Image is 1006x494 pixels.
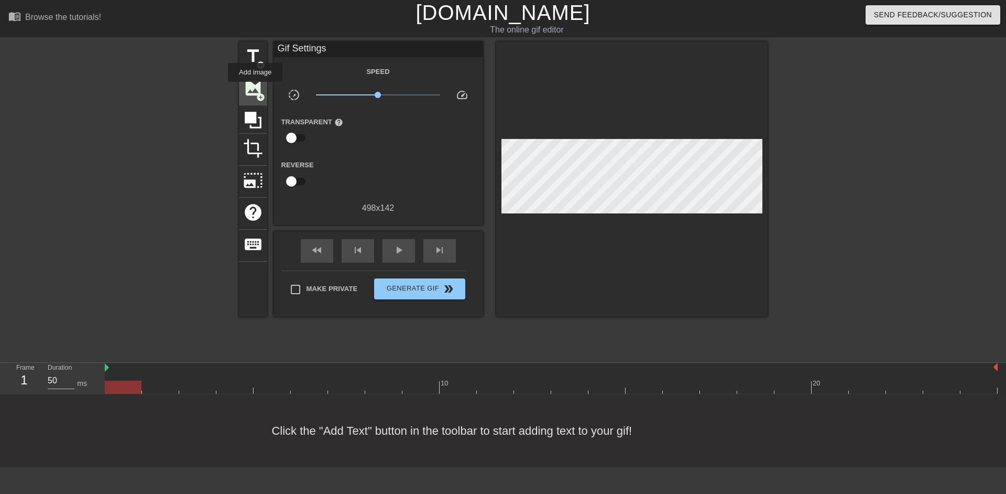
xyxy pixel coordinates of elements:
[243,234,263,254] span: keyboard
[274,41,483,57] div: Gif Settings
[281,160,314,170] label: Reverse
[256,93,265,102] span: add_circle
[8,10,101,26] a: Browse the tutorials!
[441,378,450,389] div: 10
[281,117,343,127] label: Transparent
[392,244,405,256] span: play_arrow
[993,363,998,371] img: bound-end.png
[288,89,300,101] span: slow_motion_video
[274,202,483,214] div: 498 x 142
[243,138,263,158] span: crop
[77,378,87,389] div: ms
[866,5,1000,25] button: Send Feedback/Suggestion
[256,61,265,70] span: add_circle
[307,284,358,294] span: Make Private
[415,1,590,24] a: [DOMAIN_NAME]
[813,378,822,389] div: 20
[8,363,40,393] div: Frame
[8,10,21,23] span: menu_book
[374,278,465,299] button: Generate Gif
[243,202,263,222] span: help
[352,244,364,256] span: skip_previous
[243,78,263,98] span: image
[442,283,455,295] span: double_arrow
[16,371,32,390] div: 1
[378,283,461,295] span: Generate Gif
[366,67,389,77] label: Speed
[456,89,468,101] span: speed
[341,24,713,36] div: The online gif editor
[311,244,323,256] span: fast_rewind
[48,365,72,371] label: Duration
[243,170,263,190] span: photo_size_select_large
[25,13,101,22] div: Browse the tutorials!
[334,118,343,127] span: help
[874,8,992,22] span: Send Feedback/Suggestion
[433,244,446,256] span: skip_next
[243,46,263,66] span: title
